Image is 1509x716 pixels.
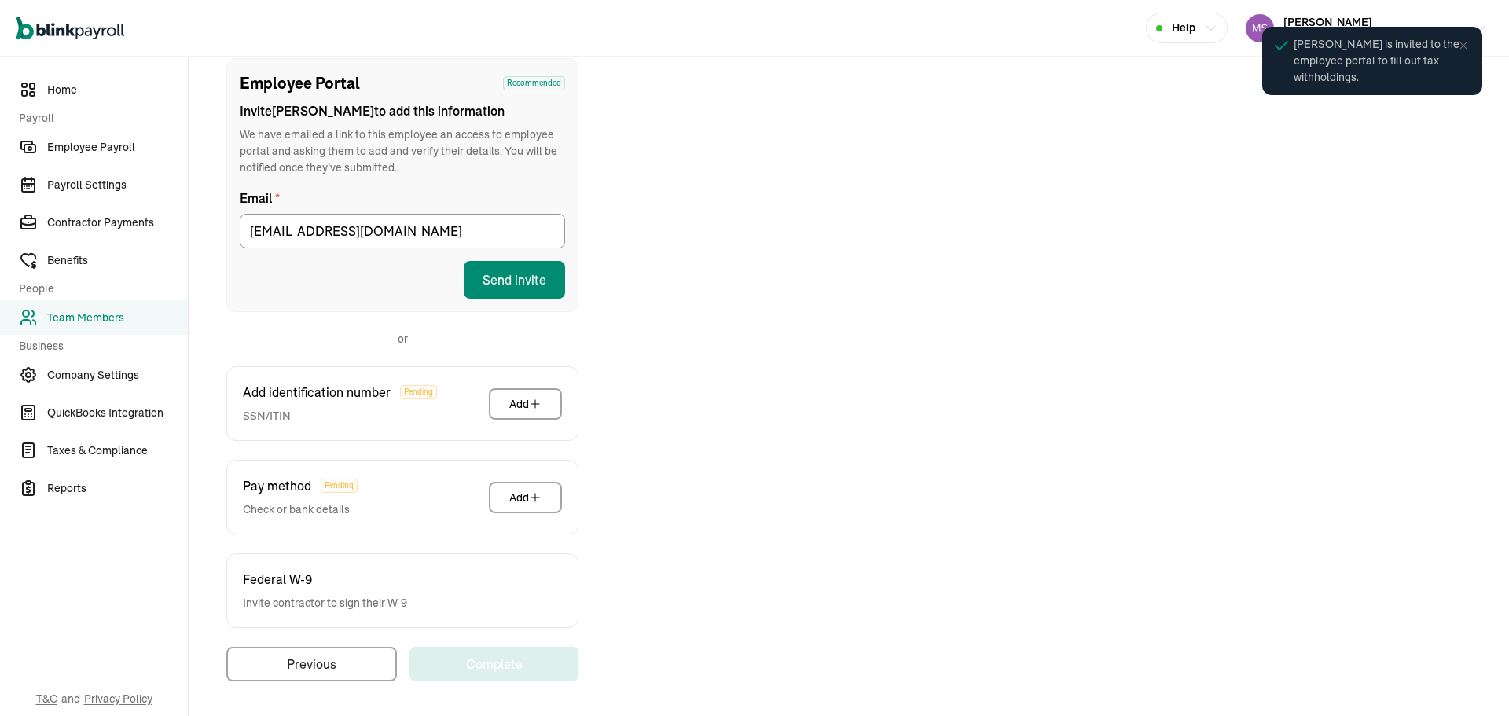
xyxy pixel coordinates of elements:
button: Help [1146,13,1228,43]
span: Home [47,82,188,98]
span: SSN/ITIN [243,408,437,424]
span: We have emailed a link to this employee an access to employee portal and asking them to add and v... [240,127,565,176]
span: Invite [PERSON_NAME] to add this information [240,101,565,120]
span: QuickBooks Integration [47,405,188,421]
input: Email [240,214,565,248]
span: Contractor Payments [47,215,188,231]
span: Benefits [47,252,188,269]
span: Pending [321,479,358,493]
span: Company Settings [47,367,188,384]
span: Federal W-9 [243,570,312,589]
button: Previous [226,647,397,681]
iframe: Chat Widget [1247,546,1509,716]
span: Pending [400,385,437,399]
span: Pay method [243,476,311,495]
span: People [19,281,178,297]
button: Add [489,482,562,513]
div: Complete [466,655,523,674]
span: Taxes & Compliance [47,442,188,459]
span: Payroll Settings [47,177,188,193]
span: Employee Portal [240,72,360,95]
button: Complete [409,647,578,681]
span: Privacy Policy [84,691,152,707]
div: Add [509,396,542,412]
span: [PERSON_NAME] is invited to the employee portal to fill out tax withholdings. [1294,36,1467,86]
button: Add [489,388,562,420]
span: Invite contractor to sign their W-9 [243,595,407,611]
span: Reports [47,480,188,497]
button: [PERSON_NAME]Queens Psychotherapy LCSW Services P.C. [1239,9,1493,48]
div: Add [509,490,542,505]
p: or [398,331,408,347]
span: Help [1172,20,1195,36]
span: Check or bank details [243,501,358,518]
span: Add identification number [243,383,391,402]
span: Recommended [503,76,565,90]
label: Email [240,189,565,207]
span: Business [19,338,178,354]
span: T&C [36,691,57,707]
div: Previous [287,655,336,674]
span: Employee Payroll [47,139,188,156]
nav: Global [16,6,124,51]
span: Payroll [19,110,178,127]
button: Send invite [464,261,565,299]
span: Team Members [47,310,188,326]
